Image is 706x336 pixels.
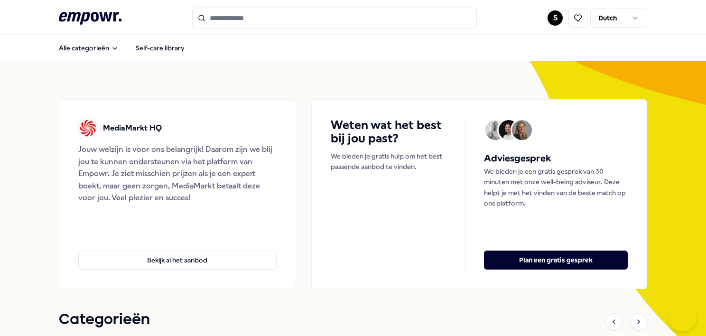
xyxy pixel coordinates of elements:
button: Bekijk al het aanbod [78,251,277,270]
h4: Weten wat het best bij jou past? [331,119,446,145]
img: Avatar [499,120,519,140]
h5: Adviesgesprek [484,151,628,166]
button: Alle categorieën [51,38,126,57]
button: Plan een gratis gesprek [484,251,628,270]
nav: Main [51,38,192,57]
button: S [548,10,563,26]
a: Bekijk al het aanbod [78,235,277,270]
div: Jouw welzijn is voor ons belangrijk! Daarom zijn we blij jou te kunnen ondersteunen via het platf... [78,143,277,204]
img: MediaMarkt HQ [78,119,97,138]
img: Avatar [512,120,532,140]
p: We bieden je gratis hulp om het best passende aanbod te vinden. [331,151,446,172]
img: Avatar [485,120,505,140]
input: Search for products, categories or subcategories [192,8,477,28]
iframe: Help Scout Beacon - Open [668,303,697,331]
p: MediaMarkt HQ [103,122,162,134]
p: We bieden je een gratis gesprek van 30 minuten met onze well-being adviseur. Deze helpt je met he... [484,166,628,209]
a: Self-care library [128,38,192,57]
h1: Categorieën [59,308,150,332]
